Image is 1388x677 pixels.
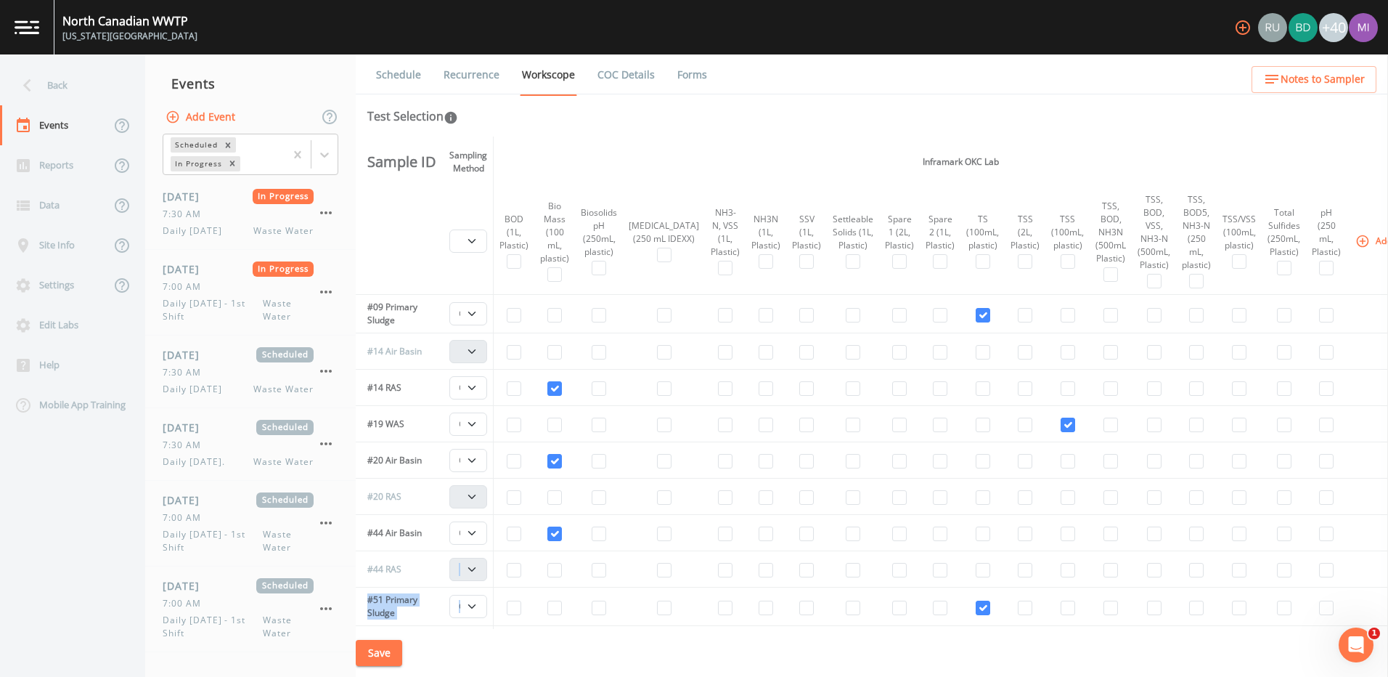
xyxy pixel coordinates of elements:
span: Waste Water [253,383,314,396]
div: Events [145,65,356,102]
td: #19 WAS [356,406,444,442]
span: 7:30 AM [163,439,210,452]
div: TSS (100mL, plastic) [1051,213,1084,252]
td: #53 WAS [356,626,444,662]
a: [DATE]In Progress7:00 AMDaily [DATE] - 1st ShiftWaste Water [145,250,356,336]
span: Notes to Sampler [1281,70,1365,89]
span: In Progress [253,189,314,204]
span: 7:30 AM [163,366,210,379]
span: 7:00 AM [163,511,210,524]
div: TSS, BOD, VSS, NH3-N (500mL, Plastic) [1138,193,1170,272]
span: In Progress [253,262,314,277]
a: Recurrence [441,54,502,95]
td: #14 RAS [356,370,444,406]
a: [DATE]In Progress7:30 AMDaily [DATE]Waste Water [145,177,356,250]
span: 1 [1368,628,1380,639]
span: Waste Water [263,528,314,554]
span: Daily [DATE] - 1st Shift [163,297,263,323]
th: Sample ID [356,137,444,187]
div: Spare 2 (1L, Plastic) [926,213,955,252]
img: 9f682ec1c49132a47ef547787788f57d [1289,13,1318,42]
span: 7:00 AM [163,280,210,293]
div: Remove Scheduled [220,137,236,153]
button: Notes to Sampler [1252,66,1376,93]
span: Waste Water [253,224,314,238]
span: 7:00 AM [163,597,210,610]
div: NH3N (1L, Plastic) [751,213,780,252]
img: 11d739c36d20347f7b23fdbf2a9dc2c5 [1349,13,1378,42]
img: logo [15,20,39,34]
span: [DATE] [163,420,210,435]
div: In Progress [171,156,224,171]
span: Daily [DATE] [163,224,231,238]
button: Add Event [163,104,241,131]
div: Settleable Solids (1L, Plastic) [833,213,873,252]
span: Waste Water [263,297,314,323]
svg: In this section you'll be able to select the analytical test to run, based on the media type, and... [444,110,458,125]
div: TSS (2L, Plastic) [1011,213,1040,252]
td: #44 Air Basin [356,515,444,551]
span: Daily [DATE] - 1st Shift [163,614,263,640]
span: Waste Water [263,614,314,640]
span: [DATE] [163,262,210,277]
div: pH (250 mL, Plastic) [1312,206,1341,259]
div: North Canadian WWTP [62,12,197,30]
div: TS (100mL, plastic) [966,213,999,252]
div: TSS, BOD5, NH3-N (250 mL, plastic) [1182,193,1211,272]
div: Biosolids pH (250mL, plastic) [581,206,617,259]
div: Remove In Progress [224,156,240,171]
div: Spare 1 (2L, Plastic) [885,213,914,252]
span: Scheduled [256,347,314,362]
div: [MEDICAL_DATA] (250 mL IDEXX) [629,219,699,246]
span: Daily [DATE] - 1st Shift [163,528,263,554]
a: [DATE]Scheduled7:30 AMDaily [DATE]Waste Water [145,336,356,408]
td: #09 Primary Sludge [356,295,444,333]
th: Sampling Method [444,137,494,187]
div: Scheduled [171,137,220,153]
div: [US_STATE][GEOGRAPHIC_DATA] [62,30,197,43]
div: Test Selection [367,108,458,125]
div: Bio Mass (100 mL, plastic) [540,200,569,265]
span: Waste Water [253,455,314,469]
td: #20 RAS [356,479,444,515]
a: [DATE]Scheduled7:30 AMDaily [DATE].Waste Water [145,408,356,481]
span: [DATE] [163,492,210,508]
img: a5c06d64ce99e847b6841ccd0307af82 [1258,13,1287,42]
div: Russell Schindler [1257,13,1288,42]
a: Forms [675,54,709,95]
div: +40 [1319,13,1348,42]
span: [DATE] [163,347,210,362]
div: Brock DeVeau [1288,13,1318,42]
span: Daily [DATE]. [163,455,233,469]
td: #14 Air Basin [356,333,444,370]
a: [DATE]Scheduled7:00 AMDaily [DATE] - 1st ShiftWaste Water [145,567,356,652]
a: Schedule [374,54,423,95]
td: #20 Air Basin [356,442,444,479]
span: [DATE] [163,578,210,593]
span: Daily [DATE] [163,383,231,396]
div: TSS, BOD, NH3N (500mL Plastic) [1095,200,1126,265]
span: 7:30 AM [163,208,210,221]
a: Workscope [520,54,577,96]
span: Scheduled [256,578,314,593]
div: BOD (1L, Plastic) [499,213,528,252]
iframe: Intercom live chat [1339,628,1373,662]
td: #51 Primary Sludge [356,588,444,626]
div: TSS/VSS (100mL, plastic) [1222,213,1256,252]
a: COC Details [595,54,657,95]
div: SSV (1L, Plastic) [792,213,821,252]
td: #44 RAS [356,551,444,588]
span: [DATE] [163,189,210,204]
span: Scheduled [256,492,314,508]
a: [DATE]Scheduled7:00 AMDaily [DATE] - 1st ShiftWaste Water [145,481,356,567]
div: NH3-N, VSS (1L, Plastic) [711,206,740,259]
button: Save [356,640,402,667]
span: Scheduled [256,420,314,435]
div: Total Sulfides (250mL, Plastic) [1267,206,1300,259]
